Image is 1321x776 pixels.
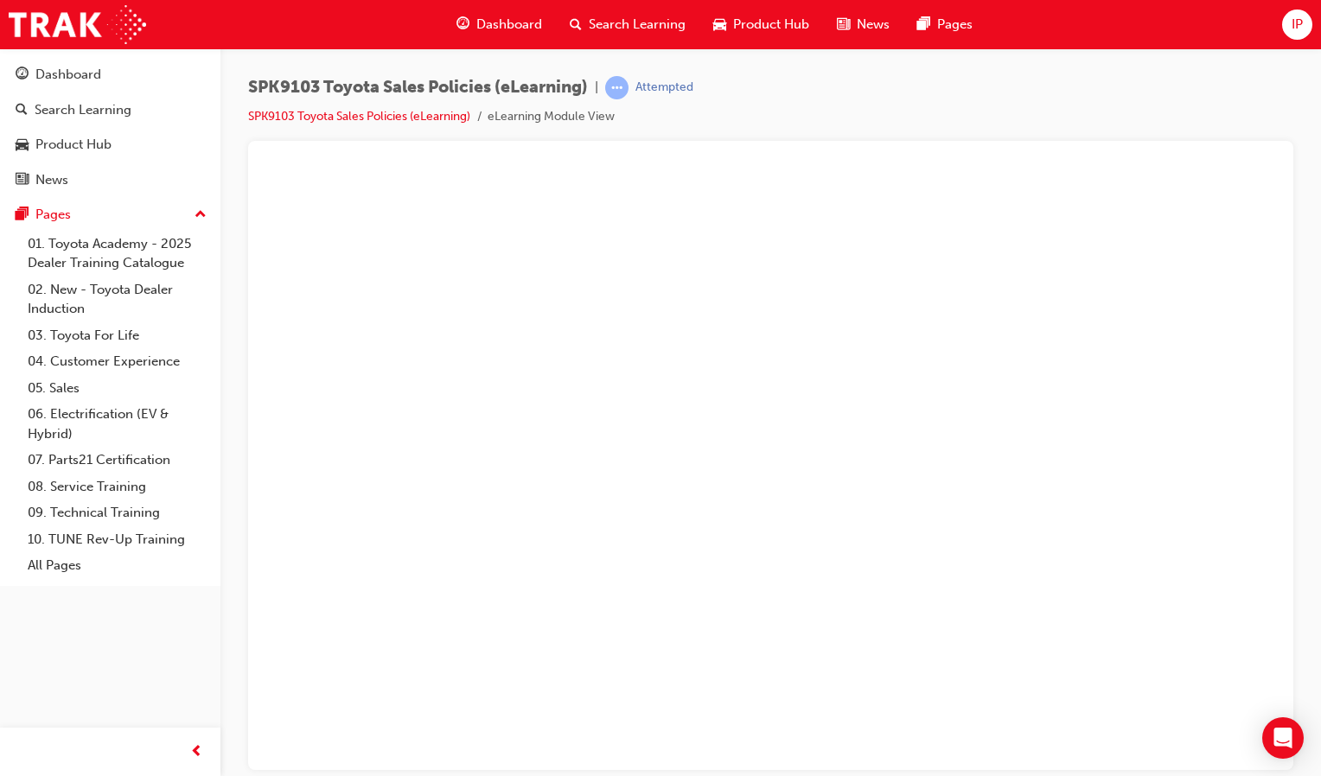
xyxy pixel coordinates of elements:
[903,7,986,42] a: pages-iconPages
[605,76,629,99] span: learningRecordVerb_ATTEMPT-icon
[248,109,470,124] a: SPK9103 Toyota Sales Policies (eLearning)
[9,5,146,44] img: Trak
[21,401,214,447] a: 06. Electrification (EV & Hybrid)
[21,499,214,526] a: 09. Technical Training
[35,100,131,120] div: Search Learning
[35,65,101,85] div: Dashboard
[16,173,29,188] span: news-icon
[713,14,726,35] span: car-icon
[699,7,823,42] a: car-iconProduct Hub
[589,15,686,35] span: Search Learning
[917,14,930,35] span: pages-icon
[733,15,809,35] span: Product Hub
[190,741,203,763] span: prev-icon
[35,135,112,155] div: Product Hub
[837,14,850,35] span: news-icon
[570,14,582,35] span: search-icon
[7,55,214,199] button: DashboardSearch LearningProduct HubNews
[1292,15,1303,35] span: IP
[635,80,693,96] div: Attempted
[21,552,214,579] a: All Pages
[16,67,29,83] span: guage-icon
[857,15,890,35] span: News
[476,15,542,35] span: Dashboard
[16,103,28,118] span: search-icon
[1262,717,1304,759] div: Open Intercom Messenger
[937,15,973,35] span: Pages
[488,107,615,127] li: eLearning Module View
[16,207,29,223] span: pages-icon
[195,204,207,226] span: up-icon
[35,170,68,190] div: News
[21,474,214,500] a: 08. Service Training
[7,164,214,196] a: News
[21,322,214,349] a: 03. Toyota For Life
[823,7,903,42] a: news-iconNews
[7,129,214,161] a: Product Hub
[21,277,214,322] a: 02. New - Toyota Dealer Induction
[1282,10,1312,40] button: IP
[7,59,214,91] a: Dashboard
[35,205,71,225] div: Pages
[556,7,699,42] a: search-iconSearch Learning
[7,199,214,231] button: Pages
[16,137,29,153] span: car-icon
[21,231,214,277] a: 01. Toyota Academy - 2025 Dealer Training Catalogue
[21,348,214,375] a: 04. Customer Experience
[21,447,214,474] a: 07. Parts21 Certification
[21,526,214,553] a: 10. TUNE Rev-Up Training
[456,14,469,35] span: guage-icon
[443,7,556,42] a: guage-iconDashboard
[21,375,214,402] a: 05. Sales
[248,78,588,98] span: SPK9103 Toyota Sales Policies (eLearning)
[595,78,598,98] span: |
[7,94,214,126] a: Search Learning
